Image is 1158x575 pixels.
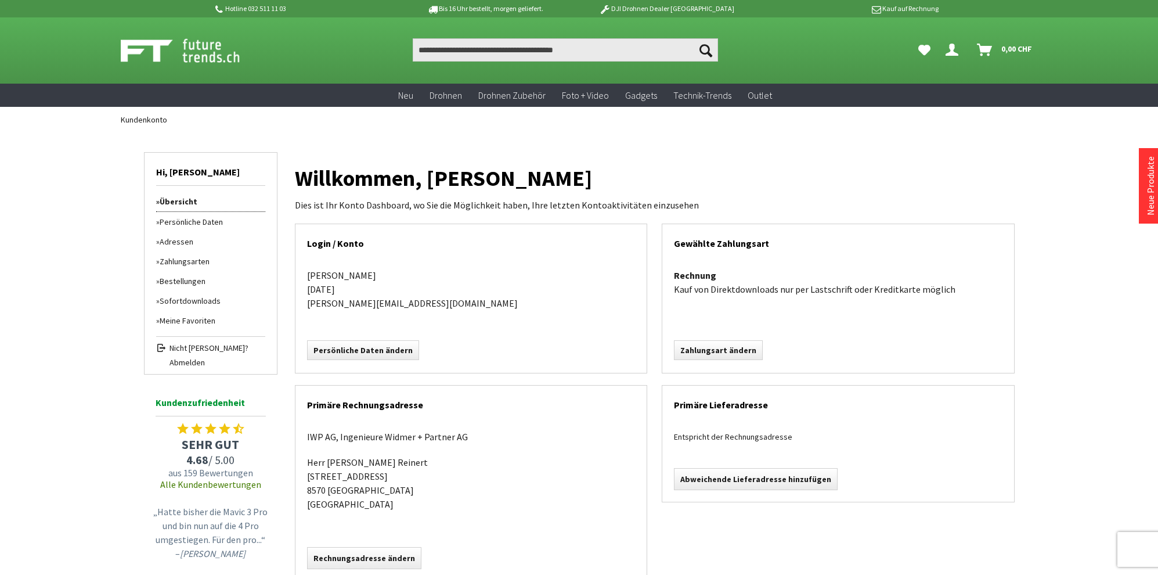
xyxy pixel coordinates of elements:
[398,89,413,101] span: Neu
[421,84,470,107] a: Drohnen
[307,484,326,496] span: 8570
[430,89,462,101] span: Drohnen
[757,2,939,16] p: Kauf auf Rechnung
[327,457,396,468] span: [PERSON_NAME]
[674,386,1002,418] h2: Primäre Lieferadresse
[150,467,272,479] span: aus 159 Bewertungen
[665,84,739,107] a: Technik-Trends
[1145,156,1156,215] a: Neue Produkte
[307,498,394,510] span: [GEOGRAPHIC_DATA]
[941,38,968,62] a: Hi, Harald - Dein Konto
[694,38,718,62] button: Suchen
[390,84,421,107] a: Neu
[186,452,208,467] span: 4.68
[562,89,609,101] span: Foto + Video
[327,484,414,496] span: [GEOGRAPHIC_DATA]
[121,114,167,125] span: Kundenkonto
[1001,39,1032,58] span: 0,00 CHF
[674,468,838,490] a: Abweichende Lieferadresse hinzufügen
[156,311,265,330] a: Meine Favoriten
[180,548,246,559] em: [PERSON_NAME]
[295,159,1015,198] h1: Willkommen, [PERSON_NAME]
[617,84,665,107] a: Gadgets
[625,89,657,101] span: Gadgets
[307,457,325,468] span: Herr
[748,89,772,101] span: Outlet
[156,271,265,291] a: Bestellungen
[307,470,388,482] span: [STREET_ADDRESS]
[156,336,265,368] a: Nicht [PERSON_NAME]? Abmelden
[674,430,1002,444] div: Entspricht der Rechnungsadresse
[169,343,187,353] span: Nicht
[169,357,265,368] span: Abmelden
[307,431,468,443] span: IWP AG, Ingenieure Widmer + Partner AG
[214,2,395,16] p: Hotline 032 511 11 03
[156,395,266,416] span: Kundenzufriedenheit
[398,457,428,468] span: Reinert
[576,2,757,16] p: DJI Drohnen Dealer [GEOGRAPHIC_DATA]
[189,343,248,353] span: [PERSON_NAME]?
[156,192,265,212] a: Übersicht
[307,547,421,569] a: Rechnungsadresse ändern
[156,232,265,251] a: Adressen
[674,340,763,360] a: Zahlungsart ändern
[674,268,1002,296] p: Kauf von Direktdownloads nur per Lastschrift oder Kreditkarte möglich
[150,452,272,467] span: / 5.00
[470,84,554,107] a: Drohnen Zubehör
[295,198,1015,212] p: Dies ist Ihr Konto Dashboard, wo Sie die Möglichkeit haben, Ihre letzten Kontoaktivitäten einzusehen
[739,84,780,107] a: Outlet
[156,251,265,271] a: Zahlungsarten
[307,224,636,257] h2: Login / Konto
[156,212,265,232] a: Persönliche Daten
[121,36,265,65] img: Shop Futuretrends - zur Startseite wechseln
[153,505,269,560] p: „Hatte bisher die Mavic 3 Pro und bin nun auf die 4 Pro umgestiegen. Für den pro...“ –
[156,291,265,311] a: Sofortdownloads
[156,153,265,186] span: Hi, [PERSON_NAME]
[554,84,617,107] a: Foto + Video
[972,38,1038,62] a: Warenkorb
[674,224,1002,257] h2: Gewählte Zahlungsart
[307,340,419,360] a: Persönliche Daten ändern
[160,479,261,490] a: Alle Kundenbewertungen
[307,386,636,418] h2: Primäre Rechnungsadresse
[912,38,936,62] a: Meine Favoriten
[673,89,731,101] span: Technik-Trends
[115,107,173,132] a: Kundenkonto
[413,38,718,62] input: Produkt, Marke, Kategorie, EAN, Artikelnummer…
[150,436,272,452] span: SEHR GUT
[674,269,716,281] strong: Rechnung
[307,268,636,310] p: [PERSON_NAME] [DATE] [PERSON_NAME][EMAIL_ADDRESS][DOMAIN_NAME]
[478,89,546,101] span: Drohnen Zubehör
[395,2,576,16] p: Bis 16 Uhr bestellt, morgen geliefert.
